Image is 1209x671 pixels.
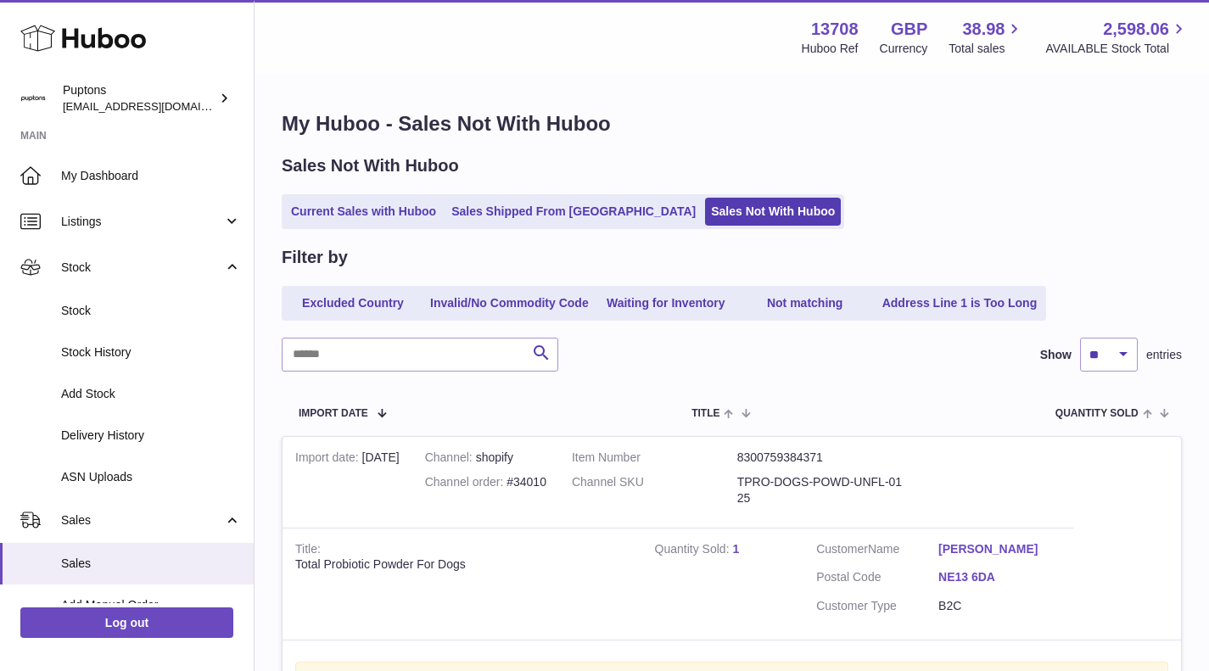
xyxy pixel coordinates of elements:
[938,541,1061,557] a: [PERSON_NAME]
[61,469,241,485] span: ASN Uploads
[816,598,938,614] dt: Customer Type
[598,289,734,317] a: Waiting for Inventory
[891,18,927,41] strong: GBP
[282,154,459,177] h2: Sales Not With Huboo
[424,289,595,317] a: Invalid/No Commodity Code
[816,569,938,590] dt: Postal Code
[285,198,442,226] a: Current Sales with Huboo
[816,541,938,562] dt: Name
[1040,347,1072,363] label: Show
[283,437,412,528] td: [DATE]
[1045,41,1189,57] span: AVAILABLE Stock Total
[61,344,241,361] span: Stock History
[691,408,719,419] span: Title
[20,86,46,111] img: hello@puptons.com
[425,475,507,493] strong: Channel order
[732,542,739,556] a: 1
[295,556,630,573] div: Total Probiotic Powder For Dogs
[61,168,241,184] span: My Dashboard
[655,542,733,560] strong: Quantity Sold
[285,289,421,317] a: Excluded Country
[811,18,859,41] strong: 13708
[962,18,1005,41] span: 38.98
[938,569,1061,585] a: NE13 6DA
[949,41,1024,57] span: Total sales
[445,198,702,226] a: Sales Shipped From [GEOGRAPHIC_DATA]
[63,82,215,115] div: Puptons
[61,303,241,319] span: Stock
[282,110,1182,137] h1: My Huboo - Sales Not With Huboo
[61,556,241,572] span: Sales
[61,597,241,613] span: Add Manual Order
[425,450,546,466] div: shopify
[816,542,868,556] span: Customer
[737,474,903,506] dd: TPRO-DOGS-POWD-UNFL-0125
[20,607,233,638] a: Log out
[1103,18,1169,41] span: 2,598.06
[1146,347,1182,363] span: entries
[737,289,873,317] a: Not matching
[737,450,903,466] dd: 8300759384371
[61,260,223,276] span: Stock
[299,408,368,419] span: Import date
[572,474,737,506] dt: Channel SKU
[61,512,223,528] span: Sales
[425,450,476,468] strong: Channel
[1055,408,1139,419] span: Quantity Sold
[949,18,1024,57] a: 38.98 Total sales
[705,198,841,226] a: Sales Not With Huboo
[876,289,1044,317] a: Address Line 1 is Too Long
[61,386,241,402] span: Add Stock
[61,214,223,230] span: Listings
[282,246,348,269] h2: Filter by
[295,542,321,560] strong: Title
[572,450,737,466] dt: Item Number
[295,450,362,468] strong: Import date
[425,474,546,490] div: #34010
[63,99,249,113] span: [EMAIL_ADDRESS][DOMAIN_NAME]
[880,41,928,57] div: Currency
[802,41,859,57] div: Huboo Ref
[61,428,241,444] span: Delivery History
[1045,18,1189,57] a: 2,598.06 AVAILABLE Stock Total
[938,598,1061,614] dd: B2C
